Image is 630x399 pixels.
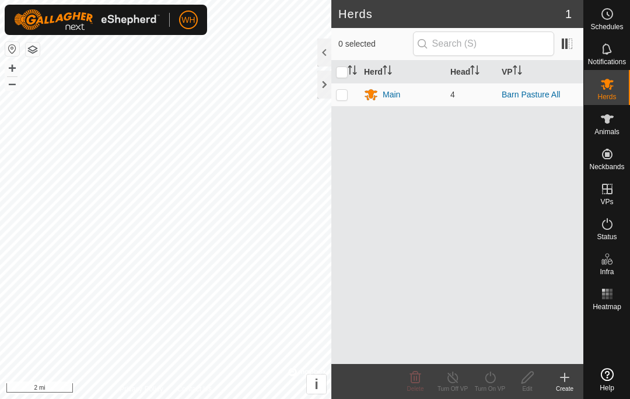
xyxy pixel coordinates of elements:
[446,61,497,83] th: Head
[597,233,617,240] span: Status
[5,42,19,56] button: Reset Map
[314,376,318,392] span: i
[181,14,195,26] span: WH
[471,384,509,393] div: Turn On VP
[509,384,546,393] div: Edit
[546,384,583,393] div: Create
[434,384,471,393] div: Turn Off VP
[413,32,554,56] input: Search (S)
[338,7,565,21] h2: Herds
[589,163,624,170] span: Neckbands
[470,67,480,76] p-sorticon: Activate to sort
[594,128,619,135] span: Animals
[348,67,357,76] p-sorticon: Activate to sort
[383,67,392,76] p-sorticon: Activate to sort
[588,58,626,65] span: Notifications
[600,198,613,205] span: VPs
[450,90,455,99] span: 4
[600,268,614,275] span: Infra
[177,384,212,394] a: Contact Us
[590,23,623,30] span: Schedules
[26,43,40,57] button: Map Layers
[383,89,400,101] div: Main
[597,93,616,100] span: Herds
[5,61,19,75] button: +
[497,61,583,83] th: VP
[14,9,160,30] img: Gallagher Logo
[120,384,163,394] a: Privacy Policy
[565,5,572,23] span: 1
[338,38,413,50] span: 0 selected
[407,386,424,392] span: Delete
[359,61,446,83] th: Herd
[502,90,560,99] a: Barn Pasture All
[600,384,614,391] span: Help
[584,363,630,396] a: Help
[593,303,621,310] span: Heatmap
[307,374,326,394] button: i
[5,76,19,90] button: –
[513,67,522,76] p-sorticon: Activate to sort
